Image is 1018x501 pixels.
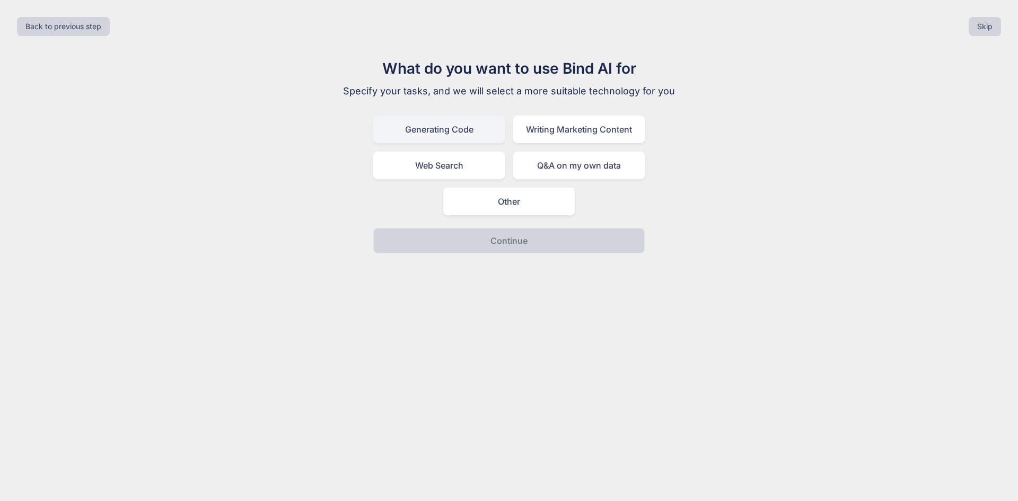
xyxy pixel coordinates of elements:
div: Other [443,188,575,215]
div: Web Search [373,152,505,179]
p: Specify your tasks, and we will select a more suitable technology for you [331,84,687,99]
button: Skip [969,17,1001,36]
div: Generating Code [373,116,505,143]
button: Back to previous step [17,17,110,36]
button: Continue [373,228,645,253]
div: Writing Marketing Content [513,116,645,143]
p: Continue [490,234,528,247]
h1: What do you want to use Bind AI for [331,57,687,80]
div: Q&A on my own data [513,152,645,179]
